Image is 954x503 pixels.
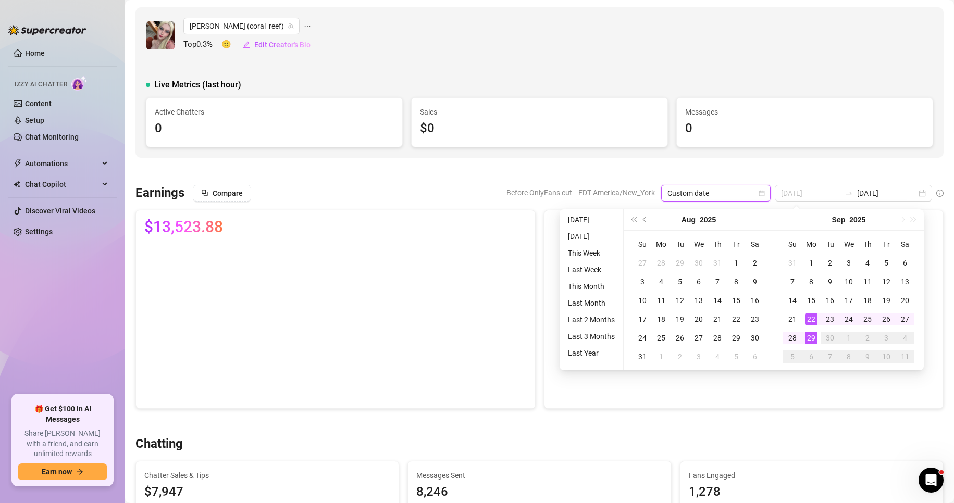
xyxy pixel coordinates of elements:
[861,257,874,269] div: 4
[689,329,708,347] td: 2025-08-27
[843,313,855,325] div: 24
[708,272,727,291] td: 2025-08-07
[304,18,311,34] span: ellipsis
[652,347,671,366] td: 2025-09-01
[25,228,53,236] a: Settings
[711,350,724,363] div: 4
[786,275,799,288] div: 7
[727,291,746,310] td: 2025-08-15
[880,257,893,269] div: 5
[636,350,649,363] div: 31
[805,313,817,325] div: 22
[805,257,817,269] div: 1
[749,313,761,325] div: 23
[674,257,686,269] div: 29
[749,275,761,288] div: 9
[749,257,761,269] div: 2
[18,429,107,459] span: Share [PERSON_NAME] with a friend, and earn unlimited rewards
[746,291,764,310] td: 2025-08-16
[899,332,911,344] div: 4
[877,235,896,254] th: Fr
[711,332,724,344] div: 28
[899,313,911,325] div: 27
[689,254,708,272] td: 2025-07-30
[193,185,251,202] button: Compare
[633,272,652,291] td: 2025-08-03
[652,272,671,291] td: 2025-08-04
[727,310,746,329] td: 2025-08-22
[843,275,855,288] div: 10
[877,272,896,291] td: 2025-09-12
[636,257,649,269] div: 27
[564,213,619,226] li: [DATE]
[564,313,619,326] li: Last 2 Months
[843,332,855,344] div: 1
[936,190,944,197] span: info-circle
[76,468,83,475] span: arrow-right
[8,25,86,35] img: logo-BBDzfeDw.svg
[655,257,667,269] div: 28
[877,347,896,366] td: 2025-10-10
[288,23,294,29] span: team
[700,209,716,230] button: Choose a year
[877,254,896,272] td: 2025-09-05
[786,294,799,307] div: 14
[858,254,877,272] td: 2025-09-04
[636,275,649,288] div: 3
[667,185,764,201] span: Custom date
[824,332,836,344] div: 30
[843,350,855,363] div: 8
[689,482,935,502] div: 1,278
[636,294,649,307] div: 10
[674,275,686,288] div: 5
[786,257,799,269] div: 31
[25,176,99,193] span: Chat Copilot
[802,235,821,254] th: Mo
[420,106,659,118] span: Sales
[25,49,45,57] a: Home
[861,313,874,325] div: 25
[821,329,839,347] td: 2025-09-30
[628,209,639,230] button: Last year (Control + left)
[802,272,821,291] td: 2025-09-08
[786,332,799,344] div: 28
[708,347,727,366] td: 2025-09-04
[783,329,802,347] td: 2025-09-28
[564,230,619,243] li: [DATE]
[802,310,821,329] td: 2025-09-22
[692,313,705,325] div: 20
[671,235,689,254] th: Tu
[633,235,652,254] th: Su
[564,280,619,293] li: This Month
[655,294,667,307] div: 11
[711,294,724,307] div: 14
[708,254,727,272] td: 2025-07-31
[880,313,893,325] div: 26
[786,350,799,363] div: 5
[564,263,619,276] li: Last Week
[896,329,914,347] td: 2025-10-04
[845,189,853,197] span: swap-right
[689,470,935,481] span: Fans Engaged
[692,332,705,344] div: 27
[144,470,390,481] span: Chatter Sales & Tips
[749,332,761,344] div: 30
[861,332,874,344] div: 2
[839,272,858,291] td: 2025-09-10
[858,329,877,347] td: 2025-10-02
[727,272,746,291] td: 2025-08-08
[633,347,652,366] td: 2025-08-31
[805,294,817,307] div: 15
[880,350,893,363] div: 10
[692,294,705,307] div: 13
[727,254,746,272] td: 2025-08-01
[633,291,652,310] td: 2025-08-10
[639,209,651,230] button: Previous month (PageUp)
[564,330,619,343] li: Last 3 Months
[243,41,250,48] span: edit
[636,332,649,344] div: 24
[824,257,836,269] div: 2
[655,350,667,363] div: 1
[861,294,874,307] div: 18
[692,350,705,363] div: 3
